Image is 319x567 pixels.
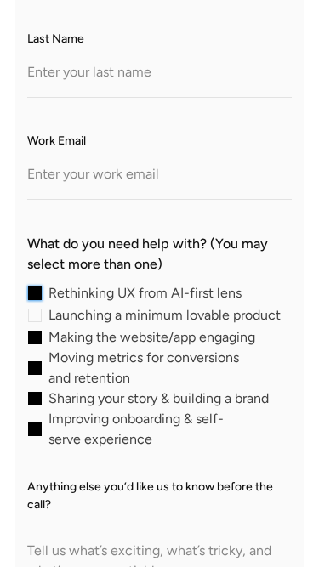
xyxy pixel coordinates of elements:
[27,132,293,150] label: Work Email
[27,30,293,48] label: Last Name
[48,353,286,383] span: Moving metrics for conversions and retention
[48,394,269,404] span: Sharing your story & building a brand
[27,234,293,275] label: What do you need help with? (You may select more than one)
[48,288,242,298] span: Rethinking UX from AI-first lens
[48,332,255,343] span: Making the website/app engaging
[48,310,281,320] span: Launching a minimum lovable product
[48,414,286,445] span: Improving onboarding & self-serve experience
[27,478,293,513] label: Anything else you’d like us to know before the call?
[27,153,293,200] input: Enter your work email
[27,51,293,98] input: Enter your last name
